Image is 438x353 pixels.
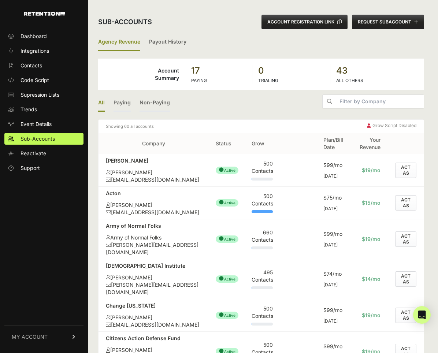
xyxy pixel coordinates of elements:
[4,60,83,71] a: Contacts
[352,259,388,299] td: $14/mo
[4,30,83,42] a: Dashboard
[252,286,273,289] div: Plan Usage: 3%
[21,106,37,113] span: Trends
[323,161,345,169] div: $99/mo
[21,62,42,69] span: Contacts
[98,17,152,27] h2: Sub-accounts
[352,299,388,332] td: $19/mo
[106,241,201,256] div: [PERSON_NAME][EMAIL_ADDRESS][DOMAIN_NAME]
[106,157,201,164] div: [PERSON_NAME]
[4,326,83,348] a: MY ACCOUNT
[352,187,388,219] td: $15/mo
[352,15,424,29] button: REQUEST SUBACCOUNT
[219,198,224,206] span: ●
[216,235,238,243] span: Active
[252,229,273,244] div: 660 Contacts
[395,163,416,178] button: ACT AS
[395,308,416,323] button: ACT AS
[252,305,273,320] div: 500 Contacts
[216,275,238,283] span: Active
[106,190,201,197] div: Acton
[4,45,83,57] a: Integrations
[323,343,345,350] div: $99/mo
[323,282,345,288] div: [DATE]
[316,133,352,154] th: Plan/Bill Date
[106,234,201,241] div: Army of Normal Folks
[323,270,345,278] div: $74/mo
[21,164,40,172] span: Support
[4,162,83,174] a: Support
[413,306,431,324] div: Open Intercom Messenger
[106,176,201,183] div: [EMAIL_ADDRESS][DOMAIN_NAME]
[4,89,83,101] a: Supression Lists
[252,193,273,207] div: 500 Contacts
[21,77,49,84] span: Code Script
[149,34,186,51] a: Payout History
[99,133,208,154] th: Company
[261,15,348,29] button: ACCOUNT REGISTRATION LINK
[323,242,345,248] div: [DATE]
[106,302,201,309] div: Change [US_STATE]
[323,318,345,324] div: [DATE]
[4,133,83,145] a: Sub-Accounts
[21,120,52,128] span: Event Details
[323,306,345,314] div: $99/mo
[252,210,273,213] div: Plan Usage: 153%
[140,94,170,112] a: Non-Paying
[352,154,388,187] td: $19/mo
[4,148,83,159] a: Reactivate
[216,312,238,319] span: Active
[352,219,388,259] td: $19/mo
[252,323,273,326] div: Plan Usage: 1%
[244,133,280,154] th: Grow
[21,91,59,99] span: Supression Lists
[219,275,224,282] span: ●
[191,78,207,83] label: PAYING
[219,235,224,242] span: ●
[323,173,345,179] div: [DATE]
[216,167,238,174] span: Active
[395,271,416,287] button: ACT AS
[21,47,49,55] span: Integrations
[191,65,246,77] strong: 17
[114,94,131,112] a: Paying
[106,281,201,296] div: [PERSON_NAME][EMAIL_ADDRESS][DOMAIN_NAME]
[4,74,83,86] a: Code Script
[12,333,48,341] span: MY ACCOUNT
[106,274,201,281] div: [PERSON_NAME]
[252,160,273,175] div: 500 Contacts
[21,150,46,157] span: Reactivate
[98,64,185,84] td: Account Summary
[395,231,416,247] button: ACT AS
[252,178,273,181] div: Plan Usage: 1%
[395,195,416,211] button: ACT AS
[219,166,224,173] span: ●
[24,12,65,16] img: Retention.com
[352,133,388,154] th: Your Revenue
[219,311,224,318] span: ●
[367,123,416,130] div: Grow Script Disabled
[208,133,244,154] th: Status
[21,135,55,142] span: Sub-Accounts
[252,269,273,283] div: 495 Contacts
[336,78,363,83] label: ALL OTHERS
[258,78,278,83] label: TRIALING
[258,65,324,77] strong: 0
[323,230,345,238] div: $99/mo
[4,104,83,115] a: Trends
[106,222,201,230] div: Army of Normal Folks
[4,118,83,130] a: Event Details
[337,95,424,108] input: Filter by Company
[106,201,201,209] div: [PERSON_NAME]
[106,314,201,321] div: [PERSON_NAME]
[21,33,47,40] span: Dashboard
[323,206,345,212] div: [DATE]
[106,335,201,342] div: Citizens Action Defense Fund
[106,321,201,328] div: [EMAIL_ADDRESS][DOMAIN_NAME]
[252,246,273,249] div: Plan Usage: 3%
[216,199,238,207] span: Active
[336,65,418,77] strong: 43
[106,123,154,130] small: Showing 60 all accounts
[106,262,201,270] div: [DEMOGRAPHIC_DATA] Institute
[98,34,140,51] label: Agency Revenue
